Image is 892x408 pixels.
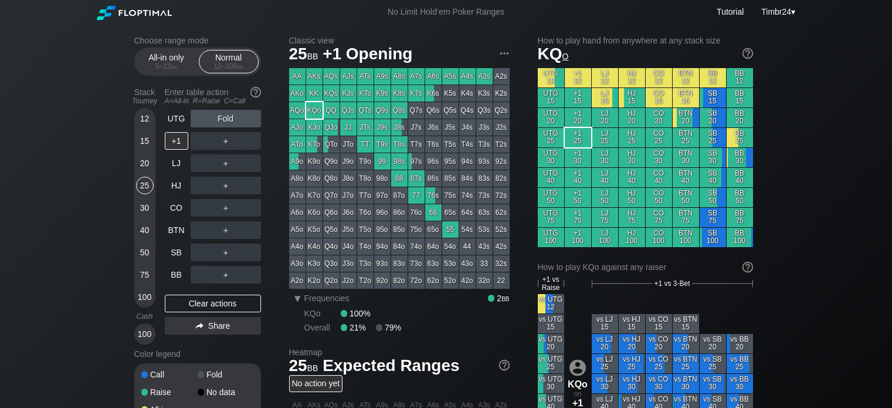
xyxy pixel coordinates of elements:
div: 63o [425,255,442,272]
div: BB 25 [727,128,753,147]
div: No data [198,388,254,396]
div: 97s [408,153,425,170]
div: A3o [289,255,306,272]
div: SB 12 [700,68,726,87]
div: A9s [374,68,391,85]
div: Raise [141,388,198,396]
div: 32s [493,255,510,272]
div: How to play KQo against any raiser [538,262,753,272]
div: A8s [391,68,408,85]
div: HJ 20 [619,108,645,127]
div: 87o [391,187,408,204]
div: AQs [323,68,340,85]
div: 98o [374,170,391,187]
div: SB 30 [700,148,726,167]
div: BTN 25 [673,128,699,147]
div: J5s [442,119,459,136]
div: ATo [289,136,306,153]
div: BB 40 [727,168,753,187]
div: 85s [442,170,459,187]
div: J8o [340,170,357,187]
div: 76s [425,187,442,204]
div: A6o [289,204,306,221]
div: CO 50 [646,188,672,207]
img: share.864f2f62.svg [195,323,204,329]
div: 82o [391,272,408,289]
div: J4s [459,119,476,136]
div: HJ 30 [619,148,645,167]
div: 52o [442,272,459,289]
div: 63s [476,204,493,221]
div: +1 25 [565,128,591,147]
div: T3o [357,255,374,272]
h2: Classic view [289,36,510,45]
span: bb [307,49,318,62]
span: +1 Opening [321,45,414,65]
div: TT [357,136,374,153]
div: 25 [136,177,154,194]
div: J4o [340,238,357,255]
div: 98s [391,153,408,170]
div: UTG 25 [538,128,564,147]
div: J9s [374,119,391,136]
div: ＋ [191,132,261,150]
div: Fold [191,110,261,127]
div: QTo [323,136,340,153]
div: UTG 50 [538,188,564,207]
span: bb [237,62,243,70]
div: BTN 100 [673,228,699,247]
div: 100 [136,325,154,343]
div: 96s [425,153,442,170]
div: J3s [476,119,493,136]
div: UTG 30 [538,148,564,167]
div: +1 75 [565,208,591,227]
div: 64s [459,204,476,221]
div: A2s [493,68,510,85]
div: 15 [136,132,154,150]
div: +1 12 [565,68,591,87]
div: Fold [198,370,254,379]
img: help.32db89a4.svg [498,359,511,372]
div: BB 20 [727,108,753,127]
div: 83s [476,170,493,187]
div: T8s [391,136,408,153]
div: ＋ [191,199,261,217]
div: Q6o [323,204,340,221]
div: 75 [136,266,154,284]
div: ＋ [191,244,261,261]
div: Q4o [323,238,340,255]
div: All-in only [140,50,194,73]
div: KQo [306,102,323,119]
div: 73o [408,255,425,272]
div: 96o [374,204,391,221]
div: BTN 20 [673,108,699,127]
div: LJ [165,154,188,172]
div: T6s [425,136,442,153]
div: J6o [340,204,357,221]
div: 72s [493,187,510,204]
div: 33 [476,255,493,272]
div: 62s [493,204,510,221]
div: AQo [289,102,306,119]
div: T5o [357,221,374,238]
div: J7o [340,187,357,204]
div: AKs [306,68,323,85]
div: BB 100 [727,228,753,247]
div: +1 100 [565,228,591,247]
div: J3o [340,255,357,272]
div: CO 20 [646,108,672,127]
div: A2o [289,272,306,289]
div: KK [306,85,323,102]
div: T9s [374,136,391,153]
div: A7o [289,187,306,204]
div: SB 40 [700,168,726,187]
div: 65s [442,204,459,221]
div: 75o [408,221,425,238]
div: Q5s [442,102,459,119]
div: 12 – 100 [204,62,253,70]
div: SB 75 [700,208,726,227]
a: Tutorial [717,7,744,16]
div: A5o [289,221,306,238]
div: CO 25 [646,128,672,147]
div: A=All-in R=Raise C=Call [165,97,261,105]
